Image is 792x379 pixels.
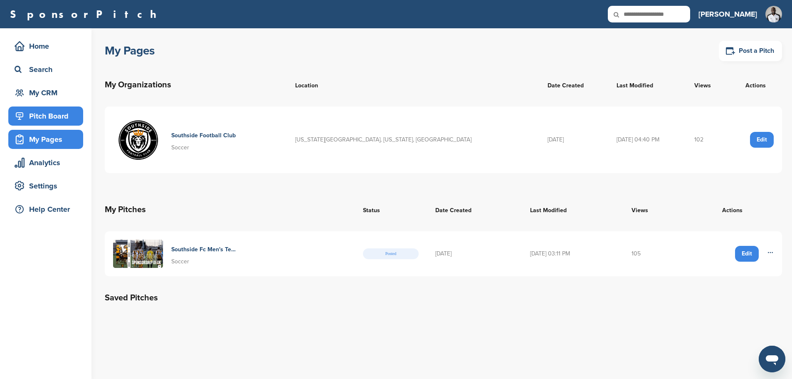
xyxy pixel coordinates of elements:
span: Soccer [171,144,189,151]
div: Settings [12,178,83,193]
td: [DATE] [427,231,522,276]
div: My CRM [12,85,83,100]
h2: Saved Pitches [105,291,782,305]
span: Posted [363,248,418,259]
h3: [PERSON_NAME] [698,8,757,20]
th: Location [287,70,539,100]
a: Home [8,37,83,56]
a: My CRM [8,83,83,102]
td: [DATE] [539,107,608,173]
a: Analytics [8,153,83,172]
a: Untitled design (1) Southside Fc Men's Team Soccer [113,240,346,268]
div: Home [12,39,83,54]
th: Views [623,195,683,225]
th: Last Modified [522,195,623,225]
a: Pitch Board [8,107,83,126]
a: Post a Pitch [719,41,782,61]
td: [DATE] 03:11 PM [522,231,623,276]
th: Actions [729,70,782,100]
th: Status [355,195,427,225]
img: Ssfcstaff 1 lr (1) [765,6,782,22]
img: Southside logo high res (2) [113,115,163,165]
div: Analytics [12,155,83,170]
a: Search [8,60,83,79]
td: [DATE] 04:40 PM [608,107,686,173]
td: 102 [686,107,730,173]
h1: My Pages [105,43,155,58]
a: Edit [750,132,774,148]
a: [PERSON_NAME] [698,5,757,23]
th: Views [686,70,730,100]
th: My Organizations [105,70,287,100]
th: Last Modified [608,70,686,100]
a: Edit [735,246,759,262]
h4: Southside Football Club [171,131,236,140]
a: My Pages [8,130,83,149]
a: Southside logo high res (2) Southside Football Club Soccer [113,115,279,165]
div: Pitch Board [12,109,83,124]
iframe: Button to launch messaging window [759,346,785,372]
td: [US_STATE][GEOGRAPHIC_DATA], [US_STATE], [GEOGRAPHIC_DATA] [287,107,539,173]
th: Date Created [539,70,608,100]
th: My Pitches [105,195,355,225]
a: Help Center [8,200,83,219]
a: SponsorPitch [10,9,162,20]
div: Search [12,62,83,77]
th: Actions [683,195,782,225]
a: Settings [8,176,83,196]
div: My Pages [12,132,83,147]
img: Untitled design (1) [113,240,163,268]
span: Soccer [171,258,189,265]
h4: Southside Fc Men's Team [171,245,236,254]
div: Help Center [12,202,83,217]
td: 105 [623,231,683,276]
th: Date Created [427,195,522,225]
